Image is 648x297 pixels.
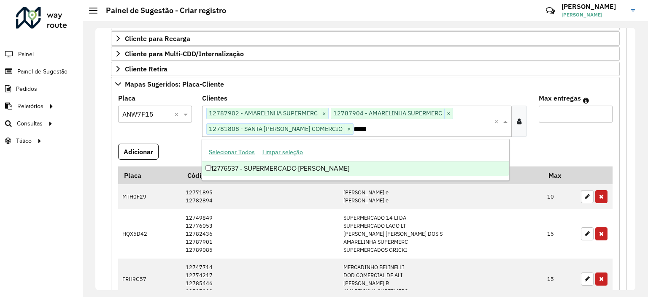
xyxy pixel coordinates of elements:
[494,116,501,126] span: Clear all
[205,146,259,159] button: Selecionar Todos
[331,108,444,118] span: 12787904 - AMARELINHA SUPERMERC
[16,136,32,145] span: Tático
[125,81,224,87] span: Mapas Sugeridos: Placa-Cliente
[125,65,167,72] span: Cliente Retira
[207,108,320,118] span: 12787902 - AMARELINHA SUPERMERC
[339,209,543,259] td: SUPERMERCADO 14 LTDA SUPERMERCADO LAGO LT [PERSON_NAME] [PERSON_NAME] DOS S AMARELINHA SUPERMERC ...
[17,67,67,76] span: Painel de Sugestão
[111,77,620,91] a: Mapas Sugeridos: Placa-Cliente
[207,124,345,134] span: 12781808 - SANTA [PERSON_NAME] COMERCIO
[181,166,339,184] th: Código Cliente
[16,84,37,93] span: Pedidos
[17,119,43,128] span: Consultas
[181,184,339,209] td: 12771895 12782894
[543,166,577,184] th: Max
[125,50,244,57] span: Cliente para Multi-CDD/Internalização
[539,93,581,103] label: Max entregas
[259,146,307,159] button: Limpar seleção
[125,35,190,42] span: Cliente para Recarga
[118,184,181,209] td: MTH0F29
[118,166,181,184] th: Placa
[174,109,181,119] span: Clear all
[345,124,353,134] span: ×
[118,144,159,160] button: Adicionar
[111,46,620,61] a: Cliente para Multi-CDD/Internalização
[339,184,543,209] td: [PERSON_NAME] e [PERSON_NAME] e
[111,62,620,76] a: Cliente Retira
[118,93,135,103] label: Placa
[18,50,34,59] span: Painel
[181,209,339,259] td: 12749849 12776053 12782436 12787901 12789085
[202,93,227,103] label: Clientes
[562,11,625,19] span: [PERSON_NAME]
[111,31,620,46] a: Cliente para Recarga
[118,209,181,259] td: HQX5D42
[543,209,577,259] td: 15
[97,6,226,15] h2: Painel de Sugestão - Criar registro
[444,109,453,119] span: ×
[17,102,43,111] span: Relatórios
[320,109,328,119] span: ×
[202,161,509,176] div: 12776537 - SUPERMERCADO [PERSON_NAME]
[202,139,510,181] ng-dropdown-panel: Options list
[543,184,577,209] td: 10
[541,2,559,20] a: Contato Rápido
[583,97,589,104] em: Máximo de clientes que serão colocados na mesma rota com os clientes informados
[562,3,625,11] h3: [PERSON_NAME]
